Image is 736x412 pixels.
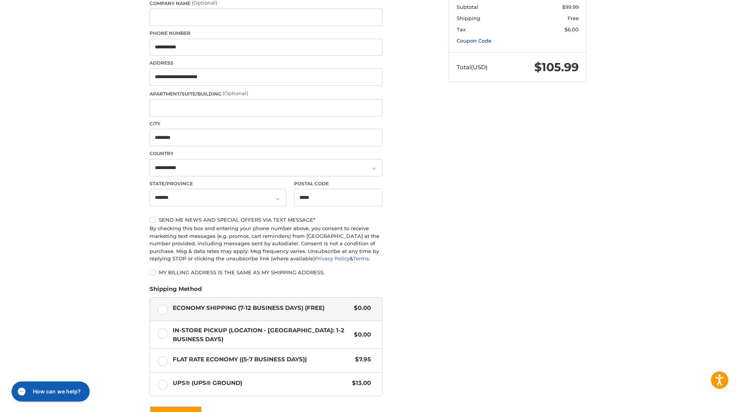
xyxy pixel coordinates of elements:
[353,255,369,262] a: Terms
[223,90,248,96] small: (Optional)
[173,355,352,364] span: Flat Rate Economy ((5-7 Business Days))
[173,379,348,388] span: UPS® (UPS® Ground)
[173,304,350,313] span: Economy Shipping (7-12 Business Days) (Free)
[294,180,383,187] label: Postal Code
[150,120,382,127] label: City
[457,38,491,44] a: Coupon Code
[562,4,579,10] span: $99.99
[150,180,286,187] label: State/Province
[457,26,466,32] span: Tax
[315,255,350,262] a: Privacy Policy
[150,269,382,275] label: My billing address is the same as my shipping address.
[568,15,579,21] span: Free
[150,285,202,297] legend: Shipping Method
[150,90,382,97] label: Apartment/Suite/Building
[150,150,382,157] label: Country
[173,326,350,344] span: In-Store Pickup (Location - [GEOGRAPHIC_DATA]: 1-2 BUSINESS DAYS)
[150,217,382,223] label: Send me news and special offers via text message*
[457,15,480,21] span: Shipping
[564,26,579,32] span: $6.00
[348,379,371,388] span: $13.00
[534,60,579,74] span: $105.99
[351,355,371,364] span: $7.95
[457,63,488,71] span: Total (USD)
[350,330,371,339] span: $0.00
[150,60,382,67] label: Address
[150,30,382,37] label: Phone Number
[672,391,736,412] iframe: Google Customer Reviews
[8,379,92,404] iframe: Gorgias live chat messenger
[150,225,382,263] div: By checking this box and entering your phone number above, you consent to receive marketing text ...
[457,4,478,10] span: Subtotal
[350,304,371,313] span: $0.00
